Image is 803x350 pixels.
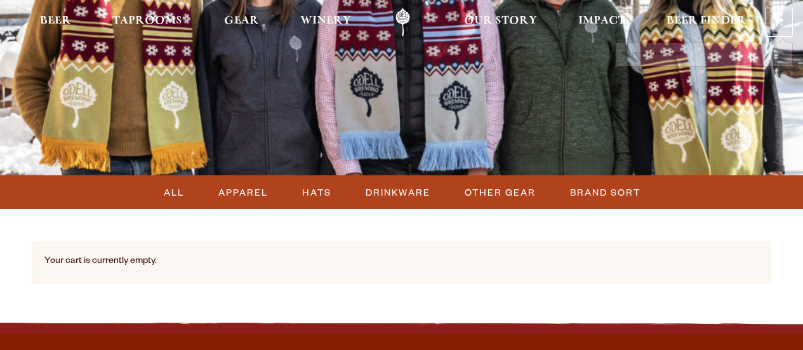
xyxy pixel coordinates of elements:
[616,43,792,67] p: No products in the cart.
[457,183,542,201] a: OTHER GEAR
[32,241,771,283] div: Your cart is currently empty.
[104,8,190,37] a: Taprooms
[292,8,359,37] a: Winery
[112,16,182,26] span: Taprooms
[40,16,71,26] span: Beer
[216,8,267,37] a: Gear
[578,16,625,26] span: Impact
[465,183,536,201] span: OTHER GEAR
[156,183,190,201] a: ALL
[464,16,537,26] span: Our Story
[32,8,79,37] a: Beer
[218,183,268,201] span: APPAREL
[562,183,647,201] a: BRAND SORT
[164,183,184,201] span: ALL
[300,16,351,26] span: Winery
[358,183,437,201] a: DRINKWARE
[658,8,755,37] a: Beer Finder
[366,183,430,201] span: DRINKWARE
[379,8,427,37] a: Odell Home
[667,16,747,26] span: Beer Finder
[570,8,634,37] a: Impact
[295,183,338,201] a: HATS
[302,183,331,201] span: HATS
[224,16,259,26] span: Gear
[570,183,640,201] span: BRAND SORT
[456,8,545,37] a: Our Story
[211,183,274,201] a: APPAREL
